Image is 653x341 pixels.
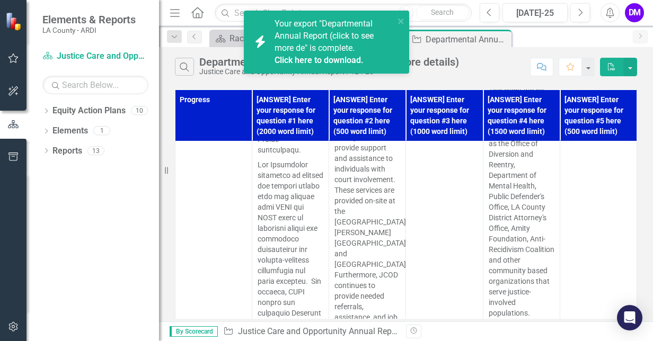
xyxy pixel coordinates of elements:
[131,106,148,115] div: 10
[416,5,469,20] button: Search
[230,32,287,45] div: Racial Equity Action Plan
[87,146,104,155] div: 13
[52,125,88,137] a: Elements
[238,326,435,336] a: Justice Care and Opportunity Annual Report FY24-25
[625,3,644,22] button: DM
[275,19,392,66] span: Your export "Departmental Annual Report (click to see more de" is complete.
[42,13,136,26] span: Elements & Reports
[42,76,148,94] input: Search Below...
[431,8,454,16] span: Search
[223,326,398,338] div: » »
[199,56,459,68] div: Departmental Annual Report (click to see more details)
[170,326,218,337] span: By Scorecard
[506,7,564,20] div: [DATE]-25
[52,145,82,157] a: Reports
[5,12,24,31] img: ClearPoint Strategy
[199,68,459,76] div: Justice Care and Opportunity Annual Report FY24-25
[93,127,110,136] div: 1
[398,15,405,27] button: close
[617,305,642,330] div: Open Intercom Messenger
[52,105,126,117] a: Equity Action Plans
[42,50,148,62] a: Justice Care and Opportunity Annual Report FY24-25
[502,3,568,22] button: [DATE]-25
[215,4,472,22] input: Search ClearPoint...
[212,32,287,45] a: Racial Equity Action Plan
[426,33,509,46] div: Departmental Annual Report (click to see more details)
[42,26,136,34] small: LA County - ARDI
[275,55,364,65] a: Click here to download.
